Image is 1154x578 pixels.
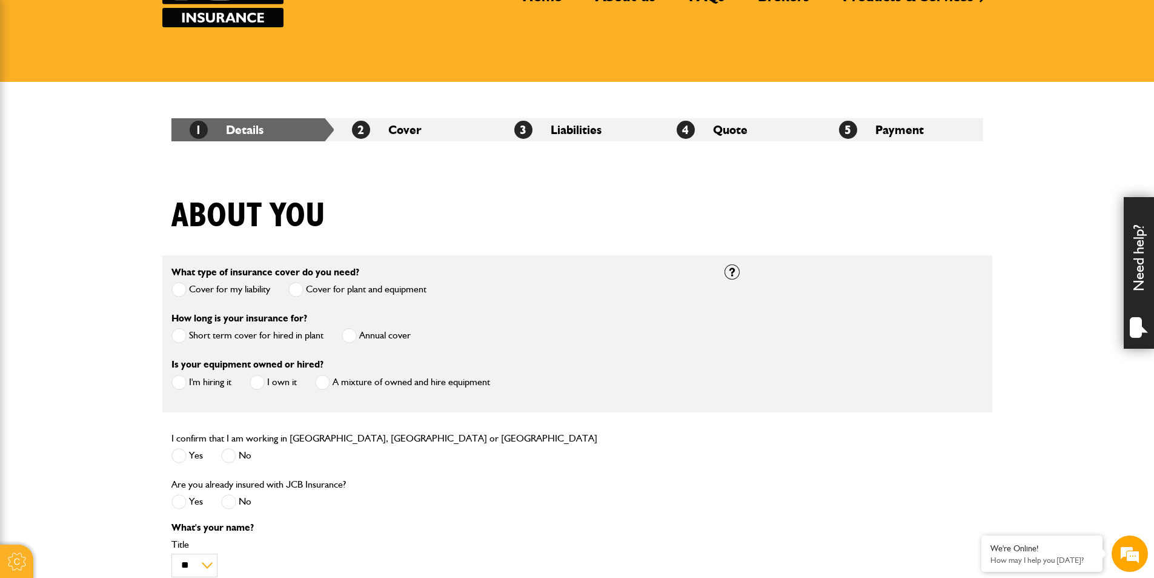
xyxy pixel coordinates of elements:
label: How long is your insurance for? [171,314,307,323]
h1: About you [171,196,325,237]
label: Title [171,540,706,549]
label: Yes [171,448,203,463]
div: Need help? [1124,197,1154,349]
p: What's your name? [171,523,706,533]
label: Yes [171,494,203,509]
label: I own it [250,375,297,390]
li: Liabilities [496,118,658,141]
label: No [221,494,251,509]
label: A mixture of owned and hire equipment [315,375,490,390]
p: How may I help you today? [990,556,1093,565]
label: I confirm that I am working in [GEOGRAPHIC_DATA], [GEOGRAPHIC_DATA] or [GEOGRAPHIC_DATA] [171,434,597,443]
label: Short term cover for hired in plant [171,328,323,343]
span: 2 [352,121,370,139]
li: Details [171,118,334,141]
span: 4 [677,121,695,139]
li: Quote [658,118,821,141]
span: 1 [190,121,208,139]
label: No [221,448,251,463]
li: Cover [334,118,496,141]
label: Annual cover [342,328,411,343]
label: Cover for plant and equipment [288,282,426,297]
li: Payment [821,118,983,141]
label: Cover for my liability [171,282,270,297]
label: Are you already insured with JCB Insurance? [171,480,346,489]
label: I'm hiring it [171,375,231,390]
span: 5 [839,121,857,139]
label: Is your equipment owned or hired? [171,360,323,369]
span: 3 [514,121,532,139]
div: We're Online! [990,543,1093,554]
label: What type of insurance cover do you need? [171,267,359,277]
